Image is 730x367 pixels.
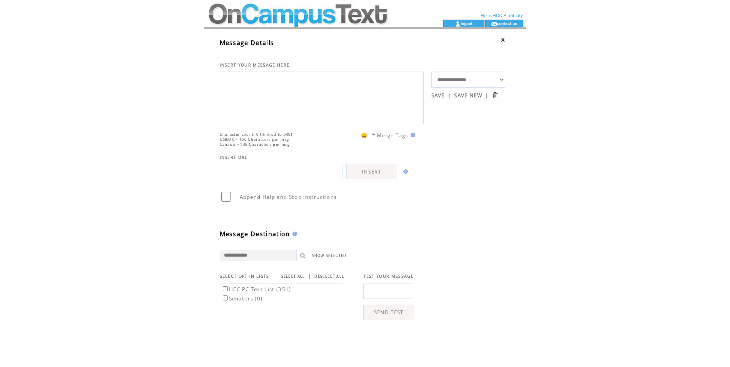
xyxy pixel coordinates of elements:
[312,253,347,258] a: SHOW SELECTED
[221,295,263,302] label: Senators (0)
[290,232,297,236] img: help.gif
[485,92,488,99] span: |
[372,132,408,139] span: * Merge Tags
[220,38,274,47] span: Message Details
[220,132,293,137] span: Character count: 0 (limited to 640)
[454,92,482,99] a: SAVE NEW
[448,92,451,99] span: |
[220,137,289,142] span: US&UK = 160 Characters per msg
[361,132,368,139] span: 😀
[431,92,445,99] a: SAVE
[223,286,228,291] input: HCC PC Text List (351)
[220,155,248,160] span: INSERT URL
[308,273,311,280] span: |
[221,286,291,293] label: HCC PC Text List (351)
[223,295,228,300] input: Senators (0)
[363,305,414,320] a: SEND TEST
[461,21,473,26] a: logout
[220,230,290,238] span: Message Destination
[491,92,499,99] input: Submit
[220,142,290,147] span: Canada = 136 Characters per msg
[240,194,337,200] span: Append Help and Stop instructions
[408,133,415,137] img: help.gif
[281,274,305,279] a: SELECT ALL
[346,164,397,179] a: INSERT
[455,21,461,27] img: account_icon.gif
[481,13,523,18] span: Hello HCC Plant city
[220,62,290,68] span: INSERT YOUR MESSAGE HERE
[401,169,408,174] img: help.gif
[363,274,414,279] span: TEST YOUR MESSAGE
[220,274,269,279] span: SELECT OPT-IN LISTS
[497,21,517,26] a: contact us
[314,274,344,279] a: DESELECT ALL
[491,21,497,27] img: contact_us_icon.gif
